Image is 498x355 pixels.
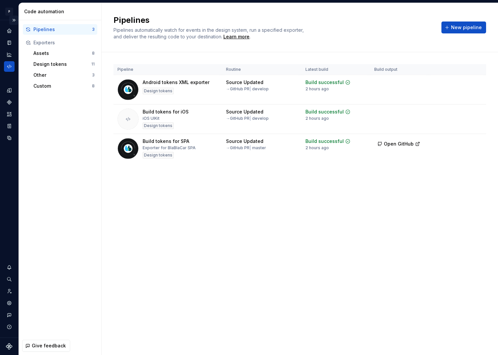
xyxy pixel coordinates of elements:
span: | [249,145,251,150]
span: . [222,34,250,39]
div: 8 [92,83,95,89]
button: Search ⌘K [4,274,15,285]
button: Open GitHub [374,138,423,150]
span: | [249,116,251,121]
div: P [5,8,13,16]
div: Build successful [305,79,344,86]
a: Invite team [4,286,15,296]
a: Open GitHub [374,142,423,148]
div: Code automation [24,8,99,15]
div: Source Updated [226,109,263,115]
div: Build successful [305,138,344,145]
a: Data sources [4,133,15,143]
h2: Pipelines [113,15,433,25]
a: Code automation [4,61,15,72]
div: Design tokens [143,88,174,94]
div: Exporter for BlaBlaCar SPA [143,145,196,151]
div: 3 [92,72,95,78]
a: Analytics [4,49,15,60]
span: | [249,86,251,91]
div: → GitHub PR develop [226,116,269,121]
button: Pipelines3 [23,24,97,35]
th: Pipeline [113,64,222,75]
div: 2 hours ago [305,145,329,151]
button: Contact support [4,310,15,320]
a: Documentation [4,37,15,48]
div: → GitHub PR master [226,145,266,151]
div: Build tokens for SPA [143,138,189,145]
a: Home [4,25,15,36]
span: Give feedback [32,342,66,349]
div: Design tokens [33,61,91,67]
th: Routine [222,64,301,75]
button: Expand sidebar [9,16,19,25]
svg: Supernova Logo [6,343,13,350]
th: Build output [370,64,429,75]
div: Custom [33,83,92,89]
a: Components [4,97,15,108]
div: iOS UIKit [143,116,159,121]
div: Source Updated [226,79,263,86]
button: Design tokens11 [31,59,97,69]
div: Build tokens for iOS [143,109,189,115]
div: Assets [33,50,92,57]
div: 3 [92,27,95,32]
th: Latest build [301,64,370,75]
div: Other [33,72,92,78]
button: Custom8 [31,81,97,91]
div: 2 hours ago [305,116,329,121]
button: Notifications [4,262,15,273]
div: → GitHub PR develop [226,86,269,92]
span: Pipelines automatically watch for events in the design system, run a specified exporter, and deli... [113,27,305,39]
div: 2 hours ago [305,86,329,92]
a: Assets [4,109,15,119]
div: Design tokens [143,122,174,129]
div: Pipelines [33,26,92,33]
button: New pipeline [441,22,486,33]
a: Storybook stories [4,121,15,131]
div: Android tokens XML exporter [143,79,209,86]
div: 8 [92,51,95,56]
div: 11 [91,62,95,67]
div: Build successful [305,109,344,115]
button: P [1,4,17,19]
a: Design tokens [4,85,15,96]
button: Give feedback [22,340,70,352]
div: Exporters [33,39,95,46]
span: Open GitHub [384,141,414,147]
a: Settings [4,298,15,308]
a: Learn more [223,33,249,40]
span: New pipeline [451,24,482,31]
div: Design tokens [143,152,174,158]
button: Assets8 [31,48,97,59]
button: Other3 [31,70,97,80]
div: Source Updated [226,138,263,145]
